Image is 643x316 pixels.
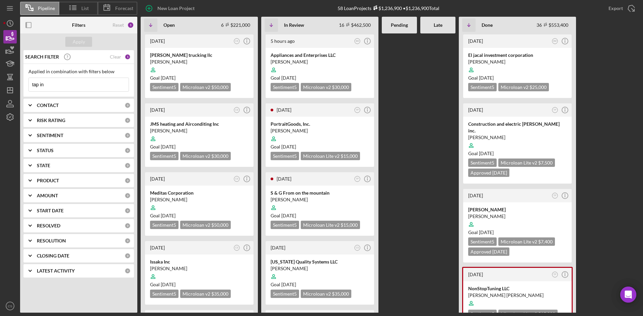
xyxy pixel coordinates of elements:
b: In Review [284,22,304,28]
button: CS [232,175,241,184]
span: $15,000 [341,153,358,159]
button: Apply [65,37,92,47]
b: CONTACT [37,103,59,108]
div: Sentiment 5 [468,159,497,167]
div: 1 [127,22,134,28]
div: Sentiment 5 [271,221,299,229]
span: $35,000 [211,291,228,297]
button: TP [551,191,560,200]
div: 0 [125,147,131,153]
div: $1,236,900 [371,5,402,11]
time: 10/04/2025 [161,282,175,287]
b: STATE [37,163,50,168]
div: 58 Loan Projects • $1,236,900 Total [338,5,439,11]
div: 16 $462,500 [339,22,371,28]
div: Applied in combination with filters below [28,69,129,74]
div: [PERSON_NAME] [271,265,369,272]
text: CS [235,40,239,42]
div: 0 [125,178,131,184]
div: [PERSON_NAME] [150,265,248,272]
time: 2025-09-04 03:30 [150,176,165,182]
span: $15,000 [341,222,358,228]
text: TP [356,109,359,111]
a: [DATE]TPPortraitGoods, Inc.[PERSON_NAME]Goal [DATE]Sentiment5Microloan Lite v2 $15,000 [265,102,375,168]
div: Approved [DATE] [468,247,509,256]
div: Microloan v2 [301,290,351,298]
time: 2025-09-09 22:03 [277,107,291,113]
a: [DATE]TPS & G From on the mountain[PERSON_NAME]Goal [DATE]Sentiment5Microloan Lite v2 $15,000 [265,171,375,237]
time: 2025-07-29 02:20 [468,107,483,113]
b: STATUS [37,148,54,153]
div: 36 $553,400 [537,22,568,28]
b: Filters [72,22,85,28]
div: Microloan v2 [180,152,231,160]
div: [PERSON_NAME] [468,59,567,65]
span: Goal [468,229,494,235]
div: Microloan Lite v2 [301,152,360,160]
b: Pending [391,22,408,28]
div: El jacal investment corporation [468,52,567,59]
span: $30,000 [211,153,228,159]
text: TP [554,109,556,111]
text: TP [554,194,556,197]
div: Sentiment 5 [150,83,178,91]
button: CS [232,243,241,252]
div: Microloan v2 [180,290,231,298]
time: 2025-08-23 20:47 [150,245,165,250]
b: CLOSING DATE [37,253,69,258]
b: SEARCH FILTER [25,54,59,60]
button: BM [353,37,362,46]
div: [PERSON_NAME] [468,134,567,141]
div: Construction and electric [PERSON_NAME] inc. [468,121,567,134]
div: 0 [125,163,131,169]
div: [PERSON_NAME] [271,59,369,65]
time: 2025-07-29 05:24 [468,38,483,44]
div: Appliances and Enterprises LLC [271,52,369,59]
span: Goal [271,213,296,218]
text: CS [8,304,12,308]
div: Approved [DATE] [468,169,509,177]
text: BM [356,40,359,42]
time: 10/06/2025 [281,75,296,81]
time: 2025-07-28 05:30 [468,193,483,198]
a: 5 hours agoBMAppliances and Enterprises LLC[PERSON_NAME]Goal [DATE]Sentiment5Microloan v2 $30,000 [265,33,375,99]
div: Microloan Lite v2 $7,400 [498,237,555,246]
text: CS [235,246,239,249]
text: TP [554,273,556,276]
div: Sentiment 5 [150,290,178,298]
button: CS [353,243,362,252]
b: LATEST ACTIVITY [37,268,75,274]
span: List [81,6,89,11]
button: CS [232,106,241,115]
text: CS [235,109,239,111]
time: 10/09/2025 [161,213,175,218]
div: Sentiment 5 [271,83,299,91]
b: RISK RATING [37,118,65,123]
button: CS [232,37,241,46]
div: 0 [125,268,131,274]
div: Microloan v2 [301,83,351,91]
div: Microloan v2 [180,221,231,229]
b: RESOLVED [37,223,60,228]
time: 2025-09-04 23:47 [150,107,165,113]
div: Issaka Inc [150,258,248,265]
span: Goal [468,150,494,156]
div: 0 [125,238,131,244]
a: [DATE]CS[US_STATE] Quality Systems LLC[PERSON_NAME]Goal [DATE]Sentiment5Microloan v2 $35,000 [265,240,375,306]
div: NonStopTuning LLC [468,285,567,292]
div: Microloan Lite v2 $7,500 [498,159,555,167]
span: Forecast [115,6,133,11]
time: 2025-09-05 20:47 [150,38,165,44]
div: 0 [125,117,131,123]
b: START DATE [37,208,64,213]
div: 0 [125,193,131,199]
div: Microloan v2 [498,83,549,91]
div: Export [609,2,623,15]
span: $50,000 [211,222,228,228]
div: Meditas Corporation [150,190,248,196]
time: 08/04/2025 [479,229,494,235]
b: PRODUCT [37,178,59,183]
b: RESOLUTION [37,238,66,243]
div: 0 [125,223,131,229]
div: New Loan Project [157,2,195,15]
